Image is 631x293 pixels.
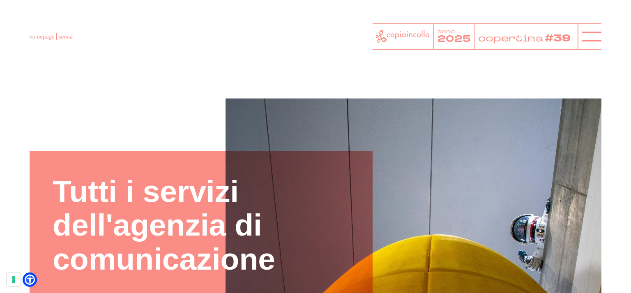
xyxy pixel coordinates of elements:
[478,31,546,44] tspan: copertina
[438,28,455,35] tspan: anno
[30,34,55,40] a: homepage
[438,33,471,46] tspan: 2025
[7,272,21,286] button: Le tue preferenze relative al consenso per le tecnologie di tracciamento
[53,174,350,276] h1: Tutti i servizi dell'agenzia di comunicazione
[547,31,574,46] tspan: #39
[25,275,35,285] a: Open Accessibility Menu
[58,34,74,40] span: servizi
